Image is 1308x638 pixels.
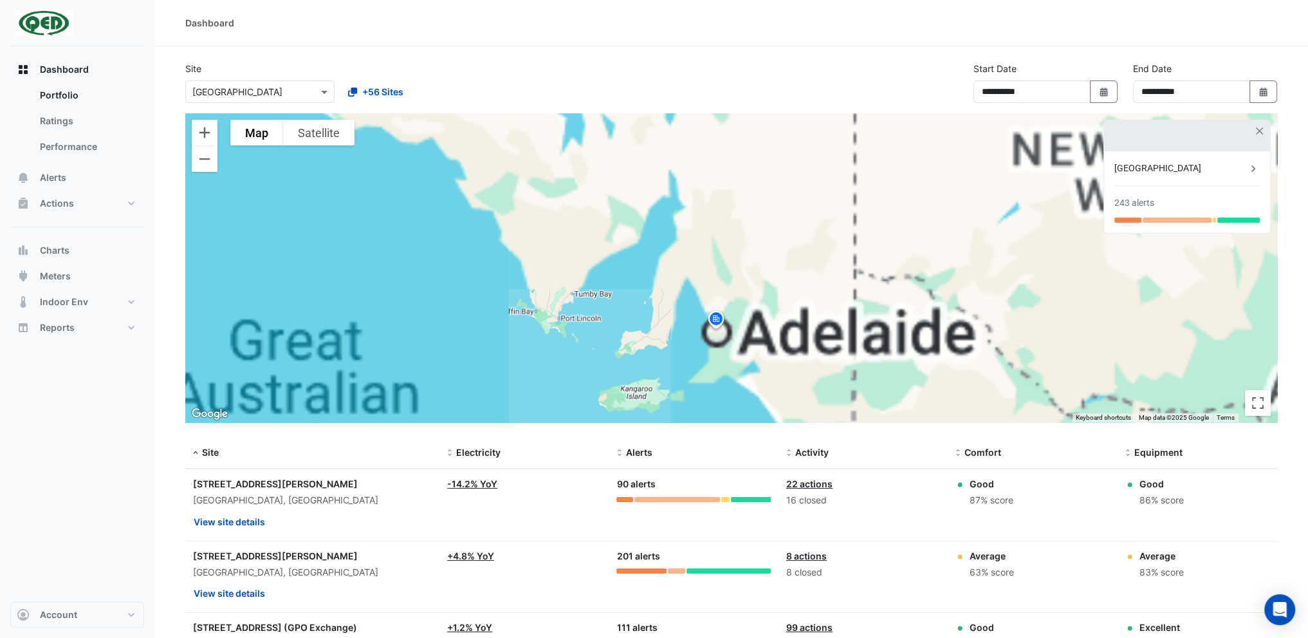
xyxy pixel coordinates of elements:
[17,296,30,308] app-icon: Indoor Env
[40,244,69,257] span: Charts
[40,296,88,308] span: Indoor Env
[970,621,1014,634] div: Good
[1133,62,1172,75] label: End Date
[10,289,144,315] button: Indoor Env
[185,16,234,30] div: Dashboard
[706,310,726,332] img: site-pin.svg
[973,62,1017,75] label: Start Date
[616,621,770,635] div: 111 alerts
[10,263,144,289] button: Meters
[192,146,217,172] button: Zoom out
[447,478,497,489] a: -14.2% YoY
[17,197,30,210] app-icon: Actions
[193,565,432,580] div: [GEOGRAPHIC_DATA], [GEOGRAPHIC_DATA]
[1134,447,1183,458] span: Equipment
[1245,390,1271,416] button: Toggle fullscreen view
[1139,477,1184,491] div: Good
[970,565,1014,580] div: 63% score
[193,621,432,634] div: [STREET_ADDRESS] (GPO Exchange)
[40,321,75,334] span: Reports
[340,80,412,103] button: +56 Sites
[202,447,219,458] span: Site
[193,477,432,491] div: [STREET_ADDRESS][PERSON_NAME]
[10,238,144,263] button: Charts
[193,582,266,605] button: View site details
[30,82,144,108] a: Portfolio
[616,477,770,492] div: 90 alerts
[786,565,940,580] div: 8 closed
[1139,414,1209,421] span: Map data ©2025 Google
[1076,413,1131,422] button: Keyboard shortcuts
[17,244,30,257] app-icon: Charts
[15,10,73,36] img: Company Logo
[17,63,30,76] app-icon: Dashboard
[1258,86,1269,97] fa-icon: Select Date
[970,493,1013,508] div: 87% score
[10,191,144,216] button: Actions
[40,270,71,283] span: Meters
[193,511,266,533] button: View site details
[362,85,403,99] span: +56 Sites
[17,270,30,283] app-icon: Meters
[1114,162,1247,175] div: [GEOGRAPHIC_DATA]
[185,62,201,75] label: Site
[40,63,89,76] span: Dashboard
[1139,493,1184,508] div: 86% score
[447,622,492,633] a: +1.2% YoY
[189,406,231,422] img: Google
[456,447,501,458] span: Electricity
[193,493,432,508] div: [GEOGRAPHIC_DATA], [GEOGRAPHIC_DATA]
[40,197,74,210] span: Actions
[189,406,231,422] a: Open this area in Google Maps (opens a new window)
[786,478,833,489] a: 22 actions
[283,120,355,145] button: Show satellite imagery
[10,165,144,191] button: Alerts
[786,493,940,508] div: 16 closed
[1139,621,1183,634] div: Excellent
[970,549,1014,563] div: Average
[17,321,30,334] app-icon: Reports
[10,57,144,82] button: Dashboard
[1114,196,1154,210] div: 243 alerts
[1139,549,1184,563] div: Average
[1217,414,1235,421] a: Terms
[30,134,144,160] a: Performance
[970,477,1013,491] div: Good
[1139,565,1184,580] div: 83% score
[192,120,217,145] button: Zoom in
[447,550,494,561] a: +4.8% YoY
[964,447,1001,458] span: Comfort
[1098,86,1110,97] fa-icon: Select Date
[30,108,144,134] a: Ratings
[786,622,833,633] a: 99 actions
[10,602,144,628] button: Account
[17,171,30,184] app-icon: Alerts
[616,549,770,564] div: 201 alerts
[795,447,829,458] span: Activity
[10,82,144,165] div: Dashboard
[786,550,827,561] a: 8 actions
[40,608,77,621] span: Account
[40,171,66,184] span: Alerts
[230,120,283,145] button: Show street map
[625,447,652,458] span: Alerts
[1264,594,1295,625] div: Open Intercom Messenger
[10,315,144,341] button: Reports
[193,549,432,563] div: [STREET_ADDRESS][PERSON_NAME]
